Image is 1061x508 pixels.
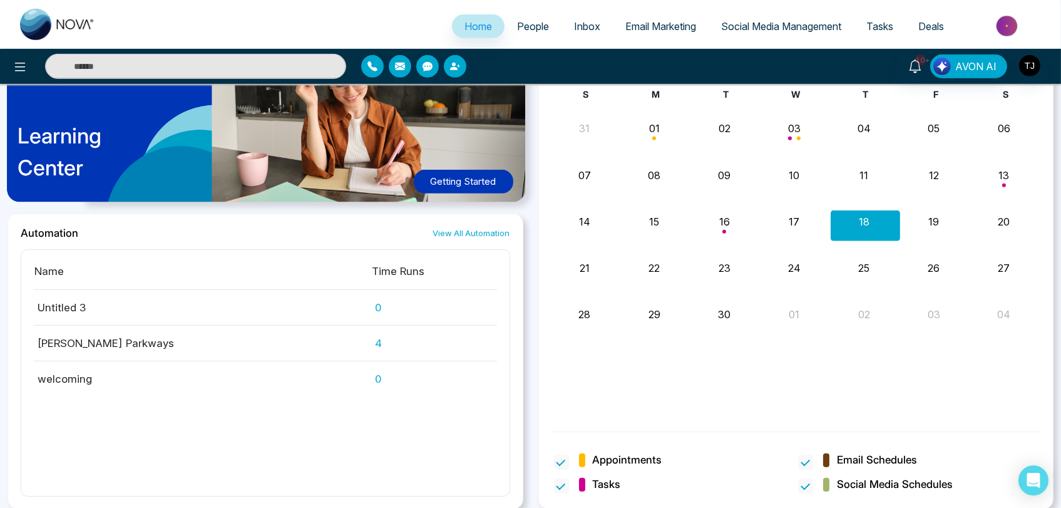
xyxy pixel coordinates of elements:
[551,88,1041,417] div: Month View
[723,89,729,100] span: T
[649,214,659,229] button: 15
[18,120,101,184] p: Learning Center
[652,89,660,100] span: M
[929,168,939,183] button: 12
[955,59,997,74] span: AVON AI
[648,168,660,183] button: 08
[963,12,1053,40] img: Market-place.gif
[34,326,372,361] td: [PERSON_NAME] Parkways
[648,261,660,276] button: 22
[929,214,940,229] button: 19
[372,326,497,361] td: 4
[1018,465,1048,495] div: Open Intercom Messenger
[997,307,1010,322] button: 04
[718,307,730,322] button: 30
[858,307,870,322] button: 02
[915,54,926,66] span: 10+
[579,214,590,229] button: 14
[858,121,871,136] button: 04
[998,121,1010,136] button: 06
[928,121,940,136] button: 05
[719,261,730,276] button: 23
[863,89,869,100] span: T
[789,168,799,183] button: 10
[998,261,1010,276] button: 27
[1019,55,1040,76] img: User Avatar
[998,214,1010,229] button: 20
[1003,89,1008,100] span: S
[580,261,590,276] button: 21
[721,20,841,33] span: Social Media Management
[900,54,930,76] a: 10+
[719,121,730,136] button: 02
[372,361,497,387] td: 0
[574,20,600,33] span: Inbox
[613,14,709,38] a: Email Marketing
[20,9,95,40] img: Nova CRM Logo
[578,168,591,183] button: 07
[34,290,372,326] td: Untitled 3
[433,227,510,239] a: View All Automation
[464,20,492,33] span: Home
[859,168,868,183] button: 11
[593,477,621,493] span: Tasks
[928,261,940,276] button: 26
[791,89,800,100] span: W
[578,307,590,322] button: 28
[452,14,505,38] a: Home
[933,89,938,100] span: F
[34,361,372,387] td: welcoming
[8,28,523,214] a: LearningCenterGetting Started
[21,227,78,239] h2: Automation
[918,20,944,33] span: Deals
[561,14,613,38] a: Inbox
[579,121,590,136] button: 31
[866,20,893,33] span: Tasks
[859,214,869,229] button: 18
[718,168,730,183] button: 09
[648,307,660,322] button: 29
[928,307,940,322] button: 03
[858,261,869,276] button: 25
[372,262,497,290] th: Time Runs
[906,14,956,38] a: Deals
[34,262,372,290] th: Name
[414,170,513,194] button: Getting Started
[789,214,799,229] button: 17
[709,14,854,38] a: Social Media Management
[837,452,917,469] span: Email Schedules
[930,54,1007,78] button: AVON AI
[372,290,497,326] td: 0
[583,89,588,100] span: S
[789,307,799,322] button: 01
[505,14,561,38] a: People
[933,58,951,75] img: Lead Flow
[788,261,801,276] button: 24
[854,14,906,38] a: Tasks
[837,477,953,493] span: Social Media Schedules
[593,452,662,469] span: Appointments
[625,20,696,33] span: Email Marketing
[517,20,549,33] span: People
